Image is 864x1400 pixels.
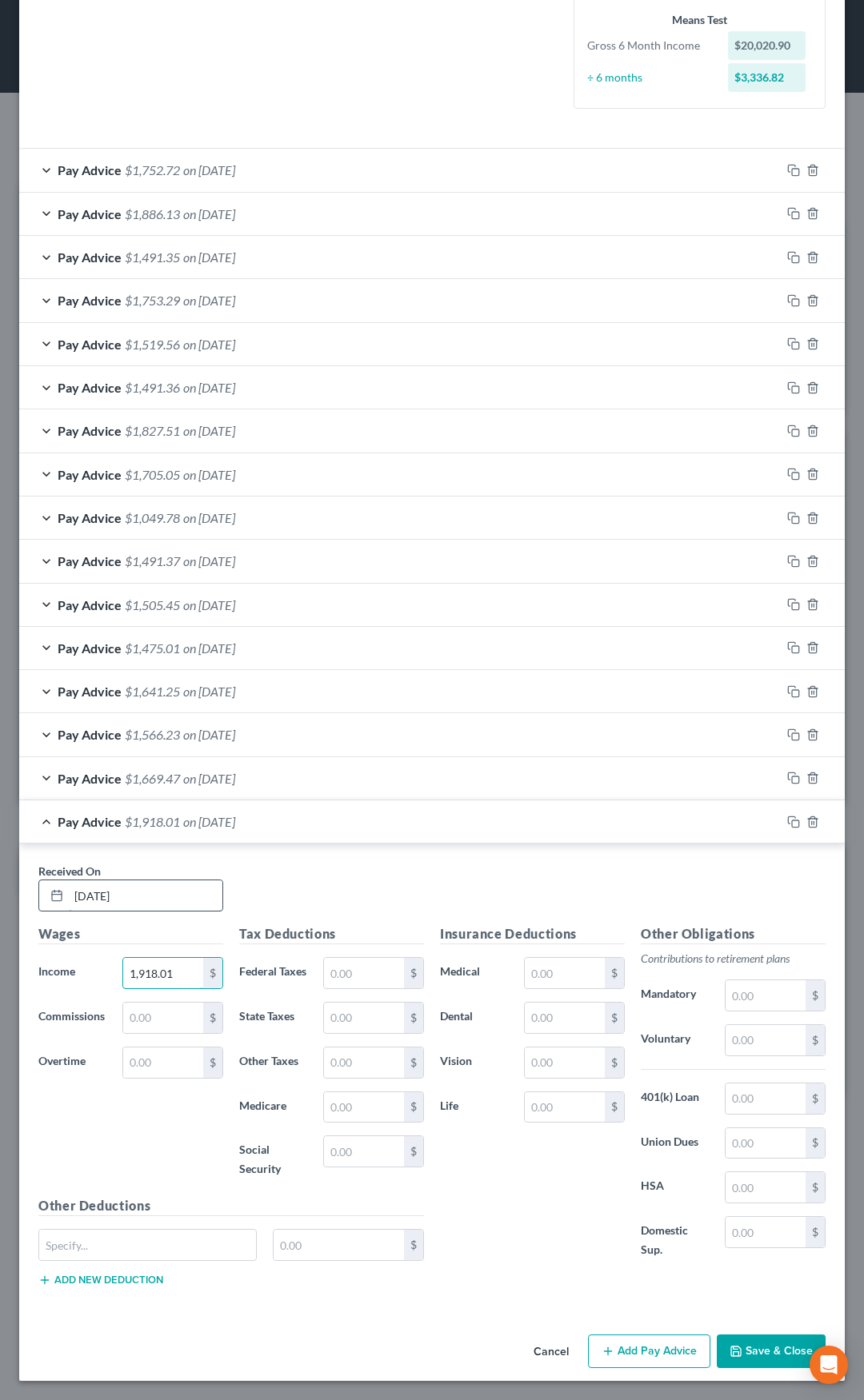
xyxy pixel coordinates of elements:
span: Pay Advice [58,814,122,829]
span: $1,491.37 [125,553,180,568]
h5: Wages [38,924,223,944]
button: Cancel [521,1336,582,1368]
div: $ [605,1047,624,1078]
span: on [DATE] [183,162,235,177]
input: 0.00 [726,980,806,1011]
span: $1,753.29 [125,293,180,308]
input: 0.00 [726,1025,806,1055]
label: Voluntary [633,1024,717,1056]
span: Pay Advice [58,684,122,699]
label: Medicare [231,1091,315,1123]
span: on [DATE] [183,510,235,525]
label: Mandatory [633,979,717,1011]
input: 0.00 [324,958,404,988]
div: $20,020.90 [728,31,806,60]
span: Pay Advice [58,249,122,265]
span: Pay Advice [58,727,122,742]
h5: Other Obligations [641,924,826,944]
label: Domestic Sup. [633,1216,717,1264]
input: 0.00 [123,958,203,988]
span: on [DATE] [183,814,235,829]
span: on [DATE] [183,380,235,395]
div: $ [806,1025,825,1055]
h5: Other Deductions [38,1196,424,1216]
span: $1,491.35 [125,249,180,265]
div: $ [605,1003,624,1033]
button: Add new deduction [38,1274,163,1286]
label: 401(k) Loan [633,1083,717,1115]
label: State Taxes [231,1002,315,1034]
div: $ [404,958,423,988]
label: Medical [432,957,516,989]
div: $ [605,1092,624,1123]
input: 0.00 [123,1003,203,1033]
div: ÷ 6 months [579,70,719,86]
input: 0.00 [726,1217,806,1247]
label: Union Dues [633,1127,717,1159]
div: $ [404,1136,423,1167]
div: $ [806,1128,825,1159]
input: 0.00 [525,1003,605,1033]
button: Add Pay Advice [588,1334,710,1368]
span: $1,475.01 [125,640,180,656]
span: $1,505.45 [125,597,180,612]
span: $1,049.78 [125,510,180,525]
span: Pay Advice [58,206,122,221]
span: Pay Advice [58,380,122,395]
span: on [DATE] [183,640,235,656]
span: $1,566.23 [125,727,180,742]
input: 0.00 [726,1172,806,1203]
div: Means Test [587,12,812,28]
p: Contributions to retirement plans [641,951,826,967]
input: 0.00 [324,1003,404,1033]
span: $1,827.51 [125,423,180,438]
span: Pay Advice [58,640,122,656]
label: Dental [432,1002,516,1034]
span: Pay Advice [58,293,122,308]
input: MM/DD/YYYY [69,880,222,911]
span: on [DATE] [183,727,235,742]
input: Specify... [39,1230,256,1260]
div: $ [806,980,825,1011]
span: $1,918.01 [125,814,180,829]
input: 0.00 [525,958,605,988]
span: on [DATE] [183,684,235,699]
div: $ [806,1172,825,1203]
span: Income [38,964,75,978]
label: Life [432,1091,516,1123]
span: on [DATE] [183,293,235,308]
label: Commissions [30,1002,114,1034]
h5: Insurance Deductions [440,924,625,944]
label: Other Taxes [231,1047,315,1079]
div: $3,336.82 [728,63,806,92]
span: Pay Advice [58,553,122,568]
div: $ [404,1092,423,1123]
label: HSA [633,1171,717,1203]
span: Pay Advice [58,771,122,786]
span: $1,491.36 [125,380,180,395]
span: $1,669.47 [125,771,180,786]
input: 0.00 [726,1128,806,1159]
span: Pay Advice [58,162,122,177]
span: $1,519.56 [125,337,180,352]
label: Overtime [30,1047,114,1079]
span: on [DATE] [183,206,235,221]
span: Pay Advice [58,337,122,352]
span: on [DATE] [183,597,235,612]
input: 0.00 [274,1230,404,1260]
div: Open Intercom Messenger [810,1346,848,1384]
span: Pay Advice [58,423,122,438]
span: on [DATE] [183,553,235,568]
input: 0.00 [324,1136,404,1167]
span: Pay Advice [58,597,122,612]
button: Save & Close [717,1334,826,1368]
span: on [DATE] [183,249,235,265]
span: on [DATE] [183,423,235,438]
input: 0.00 [324,1092,404,1123]
span: on [DATE] [183,467,235,482]
div: $ [404,1230,423,1260]
div: $ [806,1083,825,1114]
div: $ [605,958,624,988]
div: $ [203,958,222,988]
span: $1,705.05 [125,467,180,482]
